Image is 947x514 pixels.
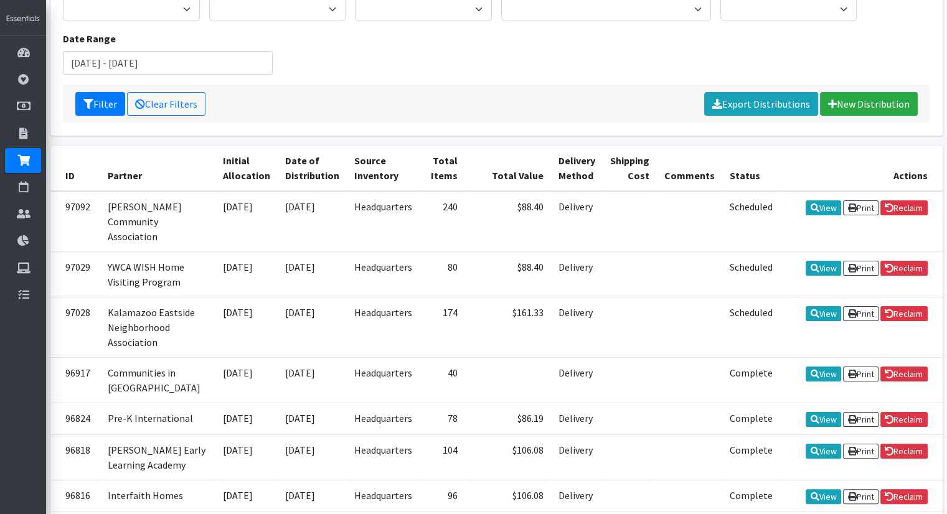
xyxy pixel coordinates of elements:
[100,191,215,252] td: [PERSON_NAME] Community Association
[806,261,841,276] a: View
[843,489,879,504] a: Print
[100,403,215,434] td: Pre-K International
[278,297,347,357] td: [DATE]
[551,191,603,252] td: Delivery
[215,297,278,357] td: [DATE]
[806,489,841,504] a: View
[880,261,928,276] a: Reclaim
[50,146,100,191] th: ID
[215,146,278,191] th: Initial Allocation
[347,480,420,512] td: Headquarters
[465,434,551,480] td: $106.08
[820,92,918,116] a: New Distribution
[420,251,465,297] td: 80
[5,14,41,24] img: HumanEssentials
[551,434,603,480] td: Delivery
[806,367,841,381] a: View
[722,191,780,252] td: Scheduled
[420,297,465,357] td: 174
[50,434,100,480] td: 96818
[722,357,780,403] td: Complete
[420,403,465,434] td: 78
[50,297,100,357] td: 97028
[843,200,879,215] a: Print
[780,146,942,191] th: Actions
[50,403,100,434] td: 96824
[465,403,551,434] td: $86.19
[551,357,603,403] td: Delivery
[603,146,657,191] th: Shipping Cost
[880,367,928,381] a: Reclaim
[465,251,551,297] td: $88.40
[215,191,278,252] td: [DATE]
[347,251,420,297] td: Headquarters
[347,297,420,357] td: Headquarters
[880,200,928,215] a: Reclaim
[806,412,841,427] a: View
[551,251,603,297] td: Delivery
[100,146,215,191] th: Partner
[465,191,551,252] td: $88.40
[100,480,215,512] td: Interfaith Homes
[215,434,278,480] td: [DATE]
[657,146,722,191] th: Comments
[63,51,273,75] input: January 1, 2011 - December 31, 2011
[843,306,879,321] a: Print
[843,367,879,381] a: Print
[806,306,841,321] a: View
[880,306,928,321] a: Reclaim
[100,357,215,403] td: Communities in [GEOGRAPHIC_DATA]
[278,357,347,403] td: [DATE]
[50,480,100,512] td: 96816
[347,357,420,403] td: Headquarters
[278,191,347,252] td: [DATE]
[278,480,347,512] td: [DATE]
[880,489,928,504] a: Reclaim
[215,480,278,512] td: [DATE]
[465,480,551,512] td: $106.08
[100,297,215,357] td: Kalamazoo Eastside Neighborhood Association
[551,146,603,191] th: Delivery Method
[420,146,465,191] th: Total Items
[420,191,465,252] td: 240
[722,251,780,297] td: Scheduled
[843,261,879,276] a: Print
[215,357,278,403] td: [DATE]
[843,444,879,459] a: Print
[420,480,465,512] td: 96
[722,434,780,480] td: Complete
[722,146,780,191] th: Status
[722,480,780,512] td: Complete
[551,480,603,512] td: Delivery
[347,191,420,252] td: Headquarters
[722,297,780,357] td: Scheduled
[100,434,215,480] td: [PERSON_NAME] Early Learning Academy
[50,251,100,297] td: 97029
[278,434,347,480] td: [DATE]
[704,92,818,116] a: Export Distributions
[806,444,841,459] a: View
[278,146,347,191] th: Date of Distribution
[806,200,841,215] a: View
[215,403,278,434] td: [DATE]
[278,403,347,434] td: [DATE]
[722,403,780,434] td: Complete
[127,92,205,116] a: Clear Filters
[420,434,465,480] td: 104
[63,31,116,46] label: Date Range
[50,357,100,403] td: 96917
[880,412,928,427] a: Reclaim
[278,251,347,297] td: [DATE]
[215,251,278,297] td: [DATE]
[347,434,420,480] td: Headquarters
[551,297,603,357] td: Delivery
[843,412,879,427] a: Print
[75,92,125,116] button: Filter
[551,403,603,434] td: Delivery
[347,146,420,191] th: Source Inventory
[465,146,551,191] th: Total Value
[880,444,928,459] a: Reclaim
[465,297,551,357] td: $161.33
[347,403,420,434] td: Headquarters
[50,191,100,252] td: 97092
